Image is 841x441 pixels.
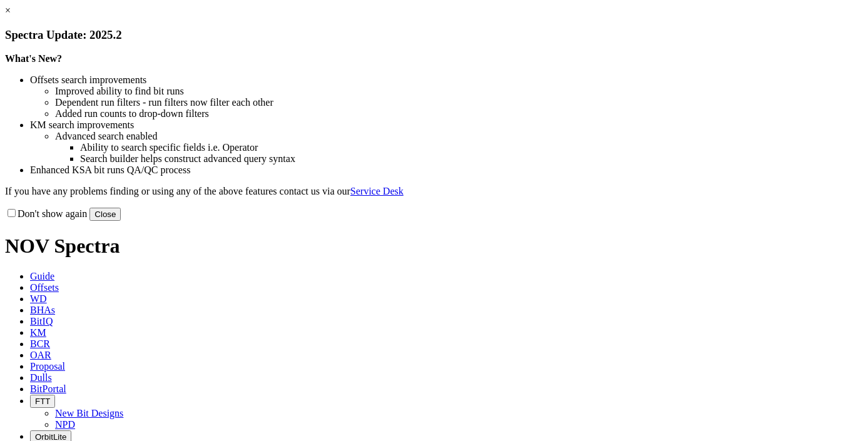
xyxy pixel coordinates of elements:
[5,208,87,219] label: Don't show again
[8,209,16,217] input: Don't show again
[30,293,47,304] span: WD
[55,97,836,108] li: Dependent run filters - run filters now filter each other
[30,316,53,327] span: BitIQ
[30,350,51,360] span: OAR
[5,235,836,258] h1: NOV Spectra
[350,186,404,196] a: Service Desk
[30,119,836,131] li: KM search improvements
[80,142,836,153] li: Ability to search specific fields i.e. Operator
[55,131,836,142] li: Advanced search enabled
[30,282,59,293] span: Offsets
[30,361,65,372] span: Proposal
[30,271,54,281] span: Guide
[55,86,836,97] li: Improved ability to find bit runs
[30,74,836,86] li: Offsets search improvements
[80,153,836,165] li: Search builder helps construct advanced query syntax
[30,338,50,349] span: BCR
[55,419,75,430] a: NPD
[35,397,50,406] span: FTT
[55,108,836,119] li: Added run counts to drop-down filters
[5,53,62,64] strong: What's New?
[55,408,123,418] a: New Bit Designs
[5,28,836,42] h3: Spectra Update: 2025.2
[5,5,11,16] a: ×
[89,208,121,221] button: Close
[30,383,66,394] span: BitPortal
[5,186,836,197] p: If you have any problems finding or using any of the above features contact us via our
[30,372,52,383] span: Dulls
[30,327,46,338] span: KM
[30,165,836,176] li: Enhanced KSA bit runs QA/QC process
[30,305,55,315] span: BHAs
